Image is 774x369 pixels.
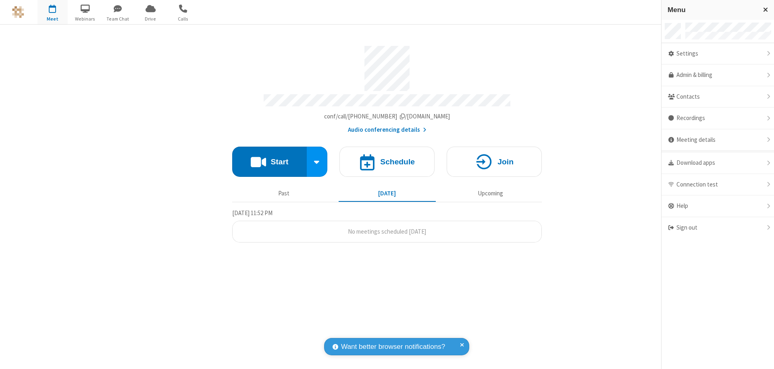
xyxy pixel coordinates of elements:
div: Start conference options [307,147,328,177]
div: Meeting details [662,129,774,151]
a: Admin & billing [662,64,774,86]
section: Account details [232,40,542,135]
button: Start [232,147,307,177]
h4: Join [497,158,514,166]
div: Sign out [662,217,774,238]
span: Want better browser notifications? [341,342,445,352]
button: [DATE] [339,186,436,201]
section: Today's Meetings [232,208,542,243]
span: Drive [135,15,166,23]
img: QA Selenium DO NOT DELETE OR CHANGE [12,6,24,18]
h4: Start [270,158,288,166]
span: Copy my meeting room link [324,112,450,120]
button: Past [235,186,333,201]
span: Calls [168,15,198,23]
span: [DATE] 11:52 PM [232,209,273,217]
button: Join [447,147,542,177]
button: Upcoming [442,186,539,201]
span: No meetings scheduled [DATE] [348,228,426,235]
button: Schedule [339,147,435,177]
span: Team Chat [103,15,133,23]
div: Connection test [662,174,774,196]
div: Recordings [662,108,774,129]
span: Meet [37,15,68,23]
div: Settings [662,43,774,65]
div: Download apps [662,152,774,174]
button: Copy my meeting room linkCopy my meeting room link [324,112,450,121]
h3: Menu [668,6,756,14]
div: Help [662,195,774,217]
button: Audio conferencing details [348,125,427,135]
h4: Schedule [380,158,415,166]
div: Contacts [662,86,774,108]
span: Webinars [70,15,100,23]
